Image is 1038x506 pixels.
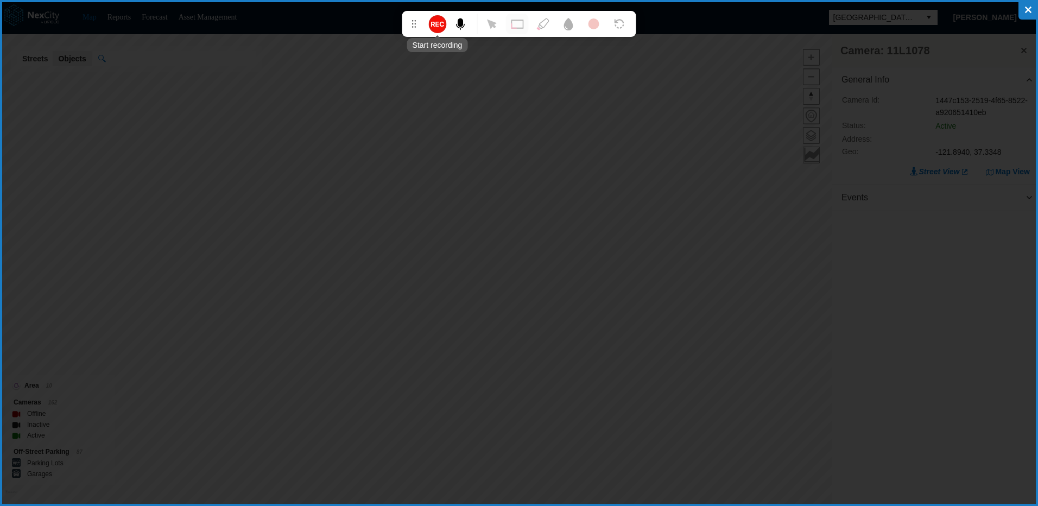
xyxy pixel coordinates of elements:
label: Address : [842,134,919,144]
button: Layers management [803,127,820,144]
span: Streets [22,53,48,64]
span: Reset bearing to north [803,88,819,104]
span: Start recording [407,38,468,52]
a: Map [83,13,97,21]
button: Key metrics [803,147,820,163]
span: Street View [919,166,959,177]
a: Asset Management [179,13,237,21]
button: Zoom in [803,49,820,66]
button: select [920,10,938,25]
label: Offline [27,408,46,419]
label: Parking Lots [27,458,64,469]
span: 10 [46,383,52,389]
a: Reports [107,13,131,21]
div: 1447c153-2519-4f65-8522-a920651410eb [935,94,1030,118]
button: Map View [985,166,1030,177]
button: Objects [53,51,91,66]
div: Off-Street Parking [14,446,106,458]
span: General Info [841,74,889,86]
span: Active [935,122,956,130]
button: Streets [17,51,53,66]
label: Geo : [842,146,919,158]
span: Events [841,192,868,204]
label: Status : [842,120,919,132]
span: Map View [995,166,1030,177]
span: 87 [77,449,83,455]
span: 162 [48,400,58,406]
a: Forecast [142,13,167,21]
div: Area [14,380,106,391]
button: [PERSON_NAME] [942,8,1028,27]
span: Zoom out [803,69,819,85]
span: [GEOGRAPHIC_DATA][PERSON_NAME] [833,12,916,23]
div: Cameras [14,397,106,408]
a: Street View [910,166,969,177]
span: Zoom in [803,49,819,65]
label: Active [27,430,45,441]
span: Objects [58,53,86,64]
button: Reset bearing to north [803,88,820,105]
h3: Camera: 11L1078 [840,43,1018,58]
a: Mapbox homepage [5,490,17,503]
label: Garages [27,469,52,479]
button: Home [803,107,820,124]
label: Inactive [27,419,49,430]
span: [PERSON_NAME] [953,12,1017,23]
button: Zoom out [803,68,820,85]
label: Camera Id : [842,94,919,118]
div: -121.8940, 37.3348 [935,146,1030,158]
